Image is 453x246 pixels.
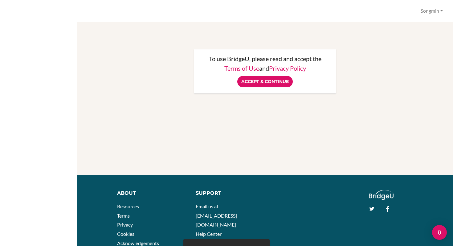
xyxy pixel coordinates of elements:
[196,190,260,197] div: Support
[117,231,134,237] a: Cookies
[117,222,133,227] a: Privacy
[224,65,259,72] a: Terms of Use
[117,190,186,197] div: About
[117,213,130,219] a: Terms
[196,231,222,237] a: Help Center
[269,65,306,72] a: Privacy Policy
[369,190,394,200] img: logo_white@2x-f4f0deed5e89b7ecb1c2cc34c3e3d731f90f0f143d5ea2071677605dd97b5244.png
[200,56,330,62] p: To use BridgeU, please read and accept the
[200,65,330,71] p: and
[196,203,237,227] a: Email us at [EMAIL_ADDRESS][DOMAIN_NAME]
[237,76,293,87] input: Accept & Continue
[418,5,446,17] button: Songmin
[432,225,447,240] div: Open Intercom Messenger
[117,203,139,209] a: Resources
